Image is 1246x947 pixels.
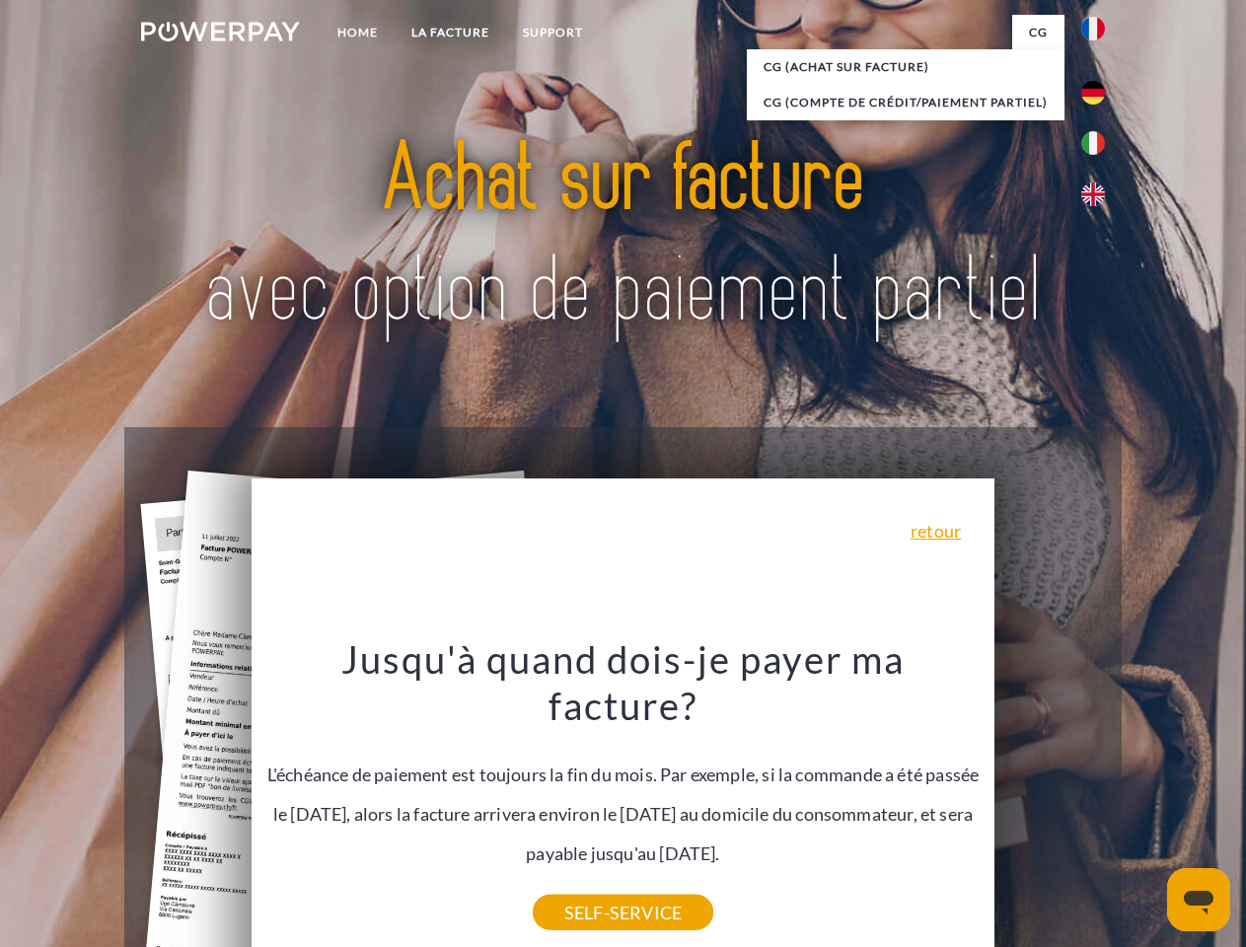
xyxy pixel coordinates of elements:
[1081,81,1105,105] img: de
[1081,17,1105,40] img: fr
[747,85,1064,120] a: CG (Compte de crédit/paiement partiel)
[1012,15,1064,50] a: CG
[1167,868,1230,931] iframe: Bouton de lancement de la fenêtre de messagerie
[395,15,506,50] a: LA FACTURE
[141,22,300,41] img: logo-powerpay-white.svg
[911,522,961,540] a: retour
[263,635,984,730] h3: Jusqu'à quand dois-je payer ma facture?
[747,49,1064,85] a: CG (achat sur facture)
[533,895,713,930] a: SELF-SERVICE
[506,15,600,50] a: Support
[263,635,984,912] div: L'échéance de paiement est toujours la fin du mois. Par exemple, si la commande a été passée le [...
[321,15,395,50] a: Home
[1081,182,1105,206] img: en
[188,95,1058,378] img: title-powerpay_fr.svg
[1081,131,1105,155] img: it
